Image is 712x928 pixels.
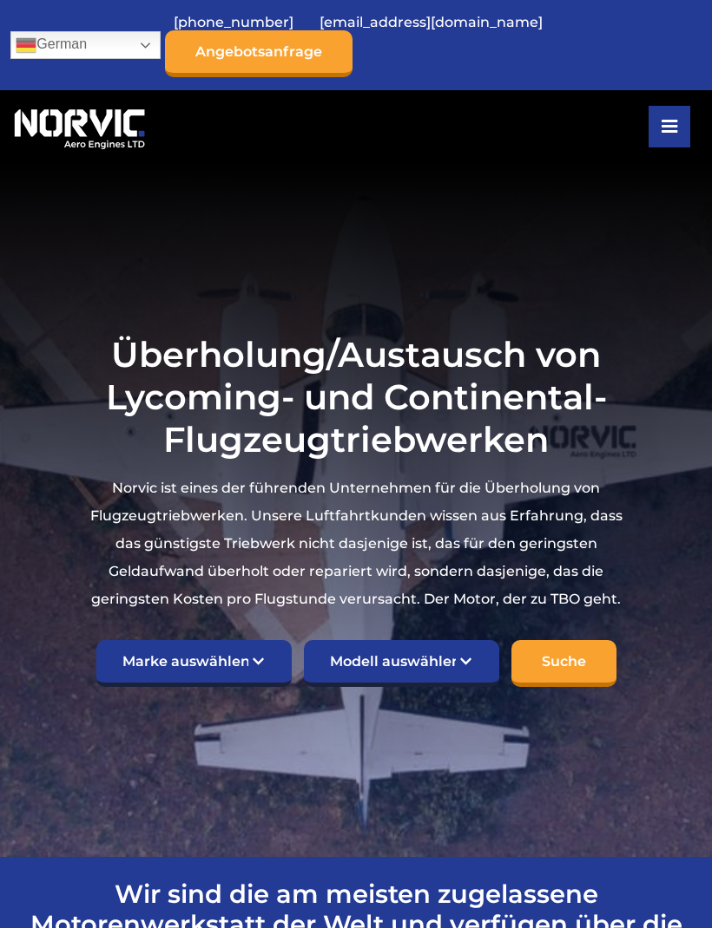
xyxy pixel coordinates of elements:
a: [EMAIL_ADDRESS][DOMAIN_NAME] [311,1,551,43]
a: German [10,31,161,59]
p: Norvic ist eines der führenden Unternehmen für die Überholung von Flugzeugtriebwerken. Unsere Luf... [80,474,632,613]
h1: Überholung/Austausch von Lycoming- und Continental-Flugzeugtriebwerken [80,333,632,461]
img: Norvic Aero Engines-Logo [10,103,148,150]
a: [PHONE_NUMBER] [165,1,302,43]
input: Suche [511,640,616,687]
a: Angebotsanfrage [165,30,353,77]
img: de [16,35,36,56]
